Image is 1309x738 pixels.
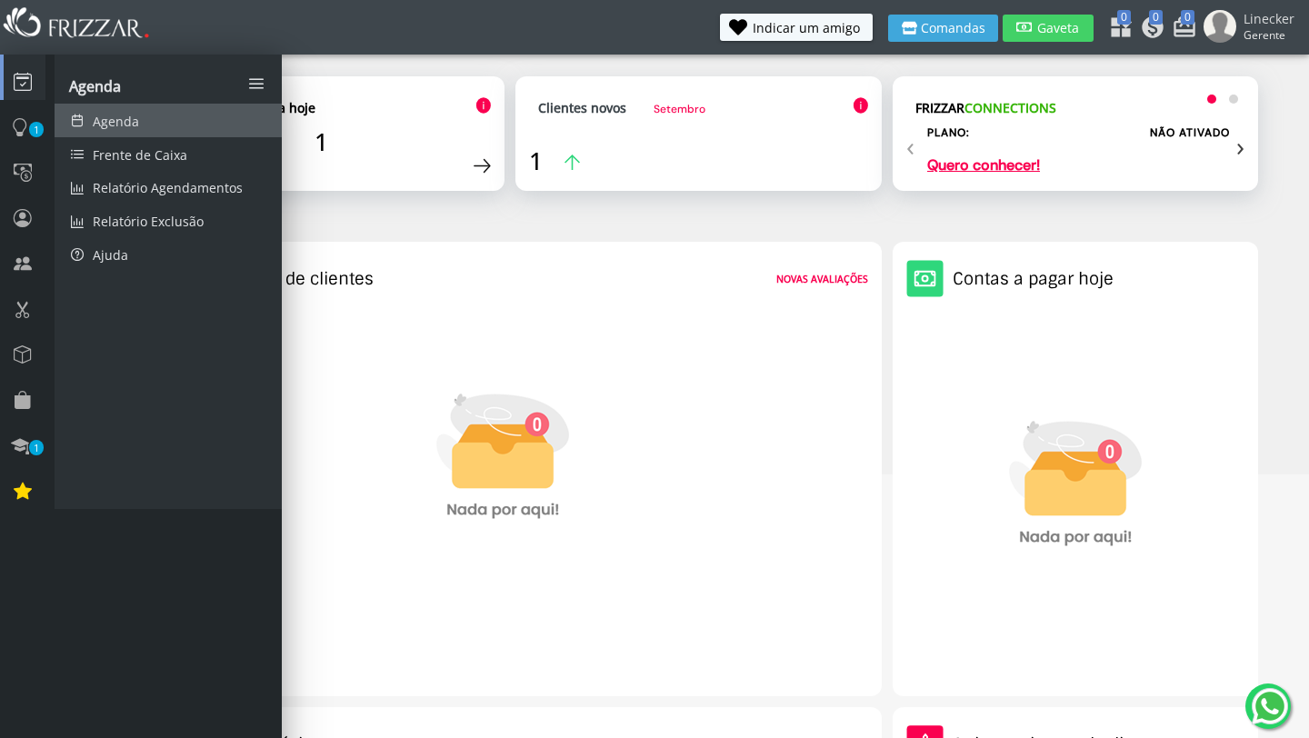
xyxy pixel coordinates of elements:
strong: Novas avaliações [776,273,868,285]
img: Ícone de seta para a cima [565,155,580,170]
strong: FRIZZAR [915,99,1056,116]
span: Linecker [1244,10,1294,27]
span: Agenda [93,113,139,130]
label: NÃO ATIVADO [1150,125,1230,140]
a: 0 [1108,15,1126,44]
span: 1 [315,125,328,158]
img: Ícone de informação [475,97,491,115]
img: Ícone de informação [853,97,868,115]
a: Clientes novosSetembro [538,99,705,116]
a: Relatório Exclusão [55,204,282,237]
button: Comandas [888,15,998,42]
button: Gaveta [1003,15,1094,42]
h2: Plano: [927,125,970,140]
button: Indicar um amigo [720,14,873,41]
span: Agenda [69,76,121,96]
a: Agenda [55,104,282,137]
a: Relatório Agendamentos [55,171,282,204]
a: 0 [1140,15,1158,44]
span: Next [1236,127,1244,165]
span: 0 [1117,10,1131,25]
span: 1 [29,440,44,455]
a: Quero conhecer! [927,158,1040,173]
span: 0 [1149,10,1163,25]
h2: Avaliações de clientes [194,268,374,290]
img: Ícone de seta para a direita [474,158,491,174]
span: Setembro [654,102,705,116]
img: whatsapp.png [1248,684,1292,728]
img: Ícone de um cofre [906,260,944,297]
span: Indicar um amigo [753,22,860,35]
span: Ajuda [93,246,128,264]
span: Relatório Exclusão [93,213,204,230]
img: Sem contas para pagar [939,320,1212,683]
a: Ajuda [55,237,282,271]
a: Frente de Caixa [55,137,282,171]
span: Gerente [1244,27,1294,43]
strong: Clientes novos [538,99,626,116]
span: Comandas [921,22,985,35]
span: 0 [1181,10,1194,25]
span: 1 [29,122,44,137]
span: Gaveta [1035,22,1081,35]
span: 1 [529,145,543,177]
span: Relatório Agendamentos [93,179,243,196]
a: Linecker Gerente [1204,10,1300,46]
a: 1 [529,145,580,177]
span: Frente de Caixa [93,146,187,164]
a: 0 [1172,15,1190,44]
span: Previous [906,127,914,165]
img: Sem avaliações para pagar [366,293,639,656]
span: CONNECTIONS [964,99,1056,116]
h2: Contas a pagar hoje [953,268,1114,290]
